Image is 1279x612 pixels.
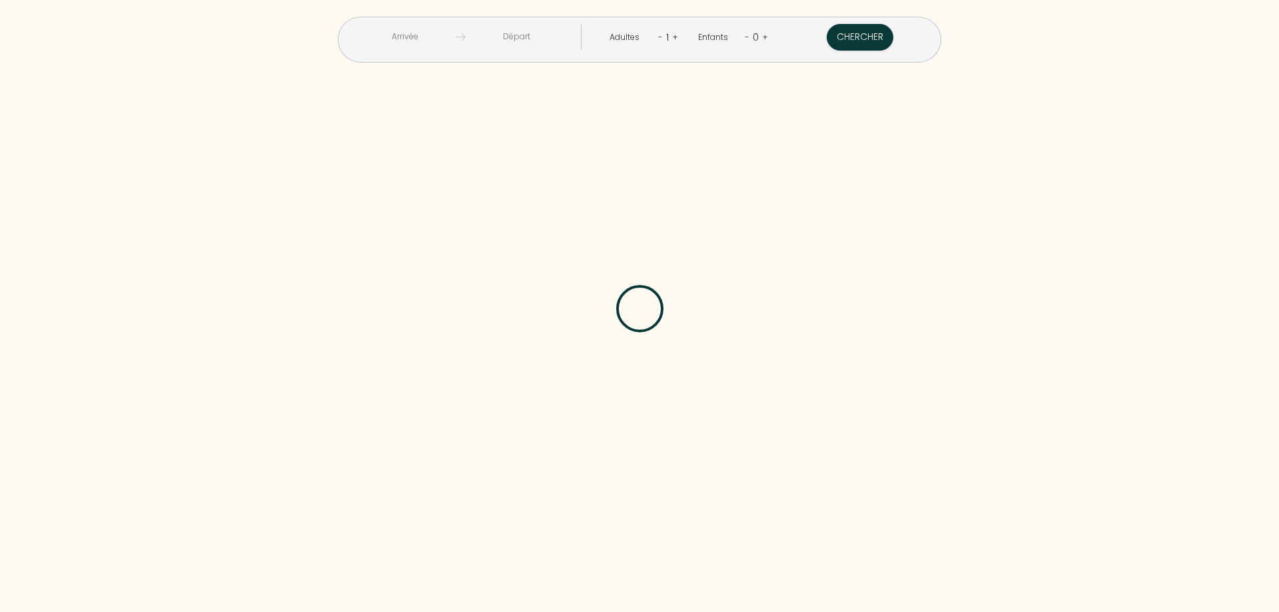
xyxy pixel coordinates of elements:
[672,31,678,43] a: +
[663,27,672,48] div: 1
[762,31,768,43] a: +
[354,24,456,50] input: Arrivée
[827,24,893,51] button: Chercher
[698,31,733,44] div: Enfants
[745,31,749,43] a: -
[456,32,466,42] img: guests
[610,31,644,44] div: Adultes
[658,31,663,43] a: -
[749,27,762,48] div: 0
[466,24,568,50] input: Départ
